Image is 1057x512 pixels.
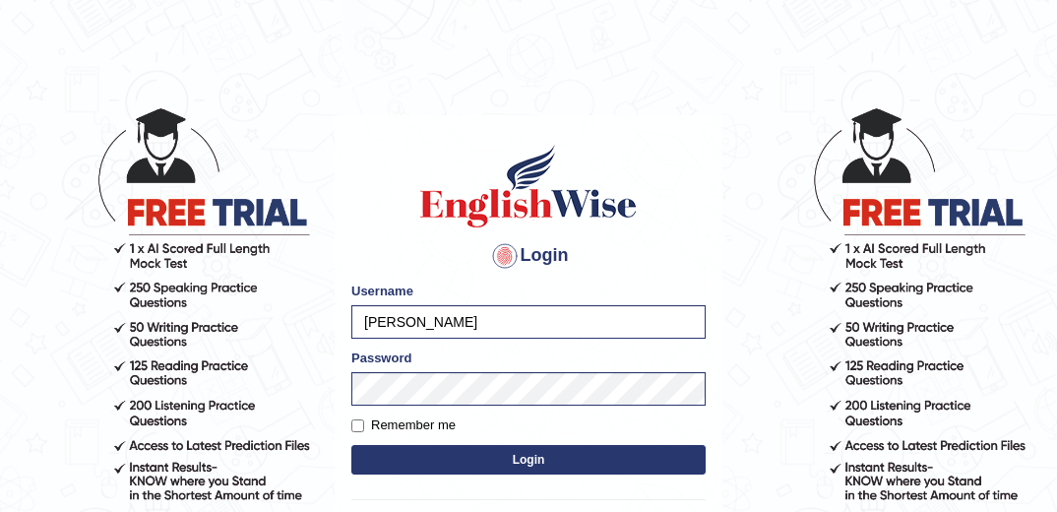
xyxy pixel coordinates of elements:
[351,282,413,300] label: Username
[416,142,641,230] img: Logo of English Wise sign in for intelligent practice with AI
[351,416,456,435] label: Remember me
[351,349,411,367] label: Password
[351,240,706,272] h4: Login
[351,419,364,432] input: Remember me
[351,445,706,475] button: Login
